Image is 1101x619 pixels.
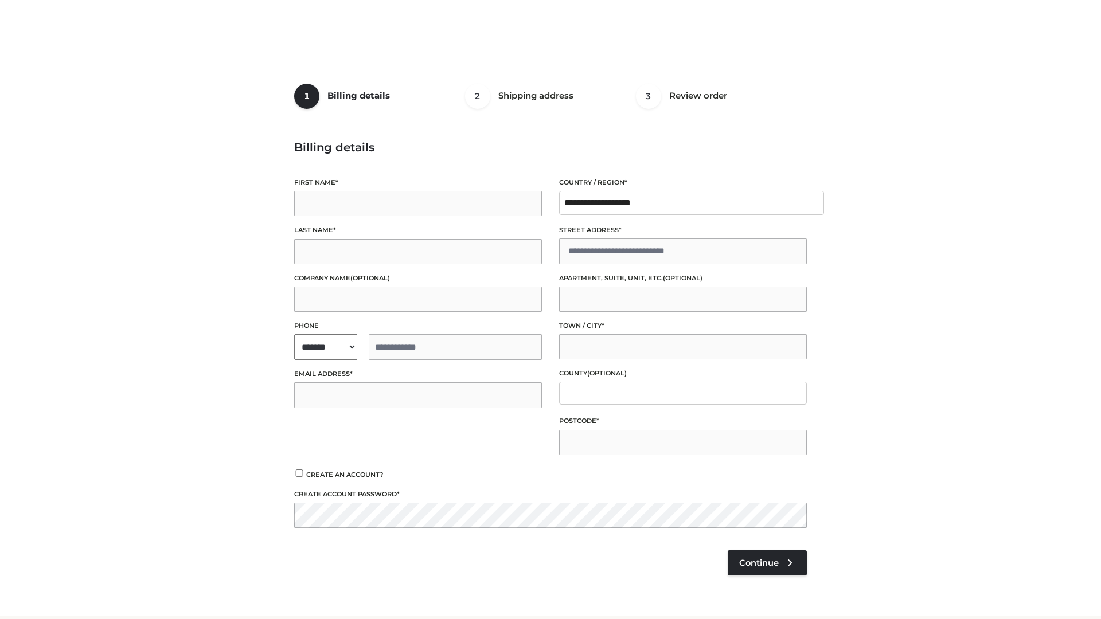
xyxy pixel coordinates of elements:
span: Continue [739,558,779,568]
label: Town / City [559,320,807,331]
label: Country / Region [559,177,807,188]
label: County [559,368,807,379]
span: Create an account? [306,471,384,479]
span: (optional) [587,369,627,377]
span: 2 [465,84,490,109]
label: Apartment, suite, unit, etc. [559,273,807,284]
label: Email address [294,369,542,379]
label: Postcode [559,416,807,426]
span: Review order [669,90,727,101]
a: Continue [728,550,807,575]
label: Last name [294,225,542,236]
span: 3 [636,84,661,109]
h3: Billing details [294,140,807,154]
input: Create an account? [294,469,304,477]
label: First name [294,177,542,188]
span: Shipping address [498,90,573,101]
label: Phone [294,320,542,331]
span: Billing details [327,90,390,101]
span: (optional) [663,274,702,282]
label: Company name [294,273,542,284]
label: Street address [559,225,807,236]
label: Create account password [294,489,807,500]
span: (optional) [350,274,390,282]
span: 1 [294,84,319,109]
